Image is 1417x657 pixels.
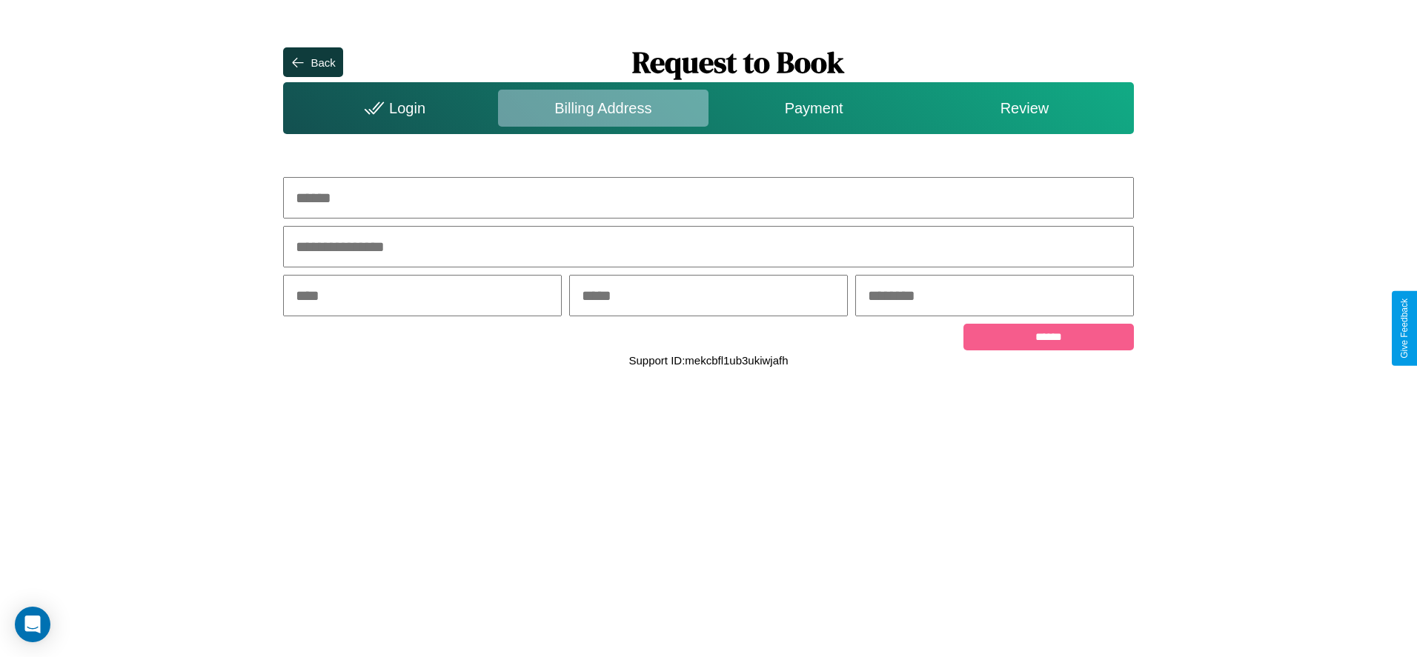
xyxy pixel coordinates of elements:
div: Back [311,56,335,69]
button: Back [283,47,342,77]
div: Open Intercom Messenger [15,607,50,642]
h1: Request to Book [343,42,1134,82]
p: Support ID: mekcbfl1ub3ukiwjafh [628,350,788,370]
div: Payment [708,90,919,127]
div: Billing Address [498,90,708,127]
div: Review [919,90,1129,127]
div: Give Feedback [1399,299,1410,358]
div: Login [287,90,497,127]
